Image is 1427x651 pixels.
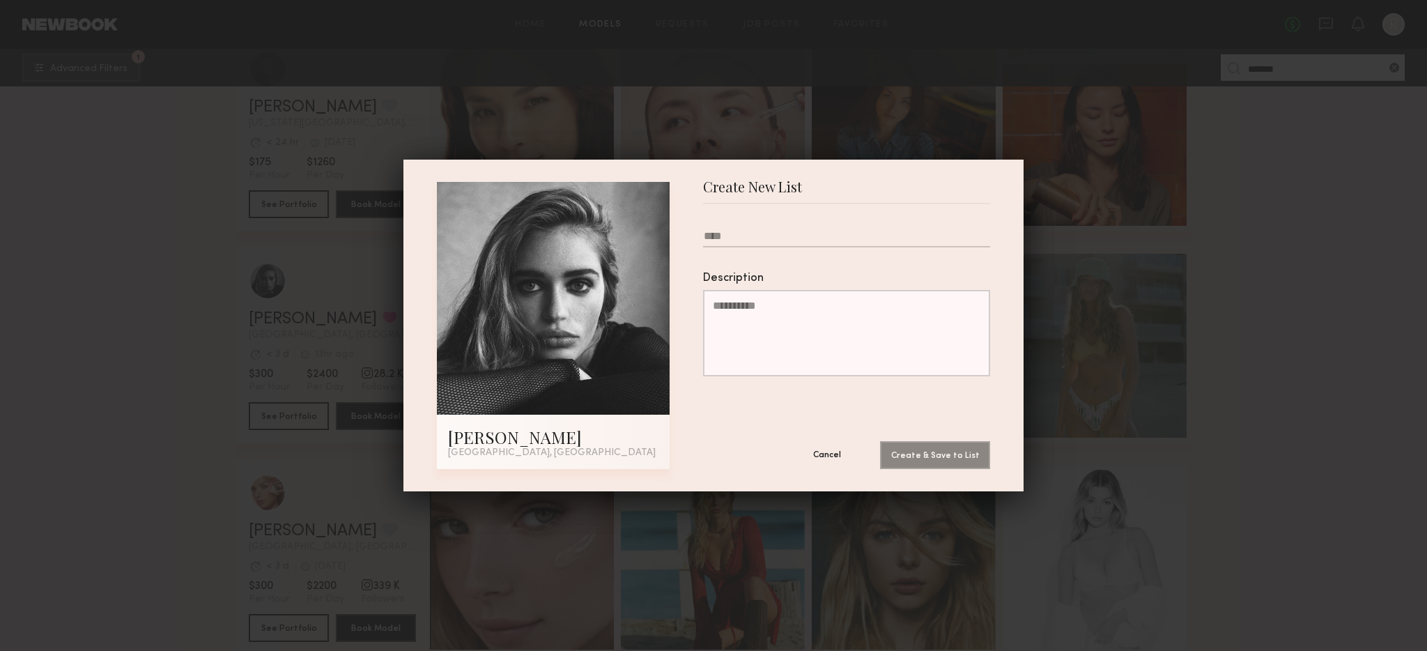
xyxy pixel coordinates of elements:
span: Create New List [703,182,802,203]
div: [GEOGRAPHIC_DATA], [GEOGRAPHIC_DATA] [448,448,658,458]
div: Description [703,273,990,284]
button: Create & Save to List [880,441,990,469]
div: [PERSON_NAME] [448,426,658,448]
button: Cancel [785,441,869,468]
textarea: Description [703,290,990,376]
